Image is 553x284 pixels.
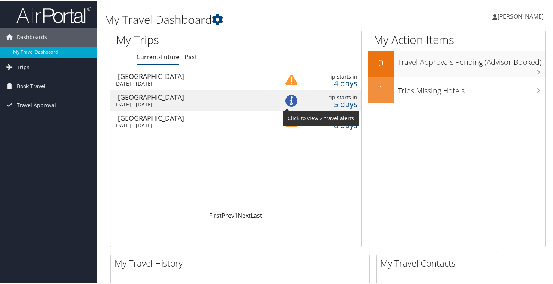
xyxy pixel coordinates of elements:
[118,71,272,78] div: [GEOGRAPHIC_DATA]
[380,255,503,268] h2: My Travel Contacts
[307,99,358,106] div: 5 days
[497,11,544,19] span: [PERSON_NAME]
[307,72,358,79] div: Trip starts in
[222,210,234,218] a: Prev
[17,26,47,45] span: Dashboards
[116,31,251,46] h1: My Trips
[368,75,546,101] a: 1Trips Missing Hotels
[209,210,222,218] a: First
[114,121,268,127] div: [DATE] - [DATE]
[238,210,251,218] a: Next
[368,49,546,75] a: 0Travel Approvals Pending (Advisor Booked)
[114,100,268,106] div: [DATE] - [DATE]
[115,255,369,268] h2: My Travel History
[368,55,394,68] h2: 0
[114,79,268,86] div: [DATE] - [DATE]
[398,80,546,95] h3: Trips Missing Hotels
[368,31,546,46] h1: My Action Items
[104,10,402,26] h1: My Travel Dashboard
[17,57,29,75] span: Trips
[17,76,46,94] span: Book Travel
[398,52,546,66] h3: Travel Approvals Pending (Advisor Booked)
[283,109,359,125] span: Click to view 2 travel alerts
[185,51,197,60] a: Past
[16,5,91,22] img: airportal-logo.png
[285,93,297,105] img: alert-flat-solid-info.png
[137,51,179,60] a: Current/Future
[368,81,394,94] h2: 1
[307,93,358,99] div: Trip starts in
[234,210,238,218] a: 1
[492,4,551,26] a: [PERSON_NAME]
[118,113,272,120] div: [GEOGRAPHIC_DATA]
[251,210,262,218] a: Last
[17,95,56,113] span: Travel Approval
[307,79,358,85] div: 4 days
[285,73,297,84] img: alert-flat-solid-caution.png
[118,92,272,99] div: [GEOGRAPHIC_DATA]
